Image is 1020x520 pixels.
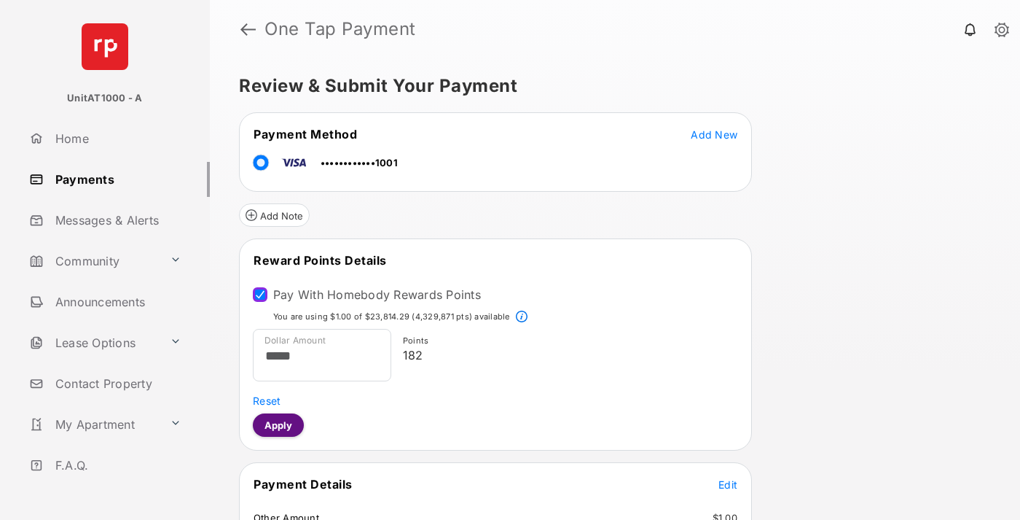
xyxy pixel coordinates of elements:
[691,127,737,141] button: Add New
[239,203,310,227] button: Add Note
[254,477,353,492] span: Payment Details
[718,478,737,491] span: Edit
[273,311,510,323] p: You are using $1.00 of $23,814.29 (4,329,871 pts) available
[23,407,164,442] a: My Apartment
[67,91,142,106] p: UnitAT1000 - A
[321,157,398,168] span: ••••••••••••1001
[23,284,210,319] a: Announcements
[403,335,732,347] p: Points
[253,395,280,407] span: Reset
[23,325,164,360] a: Lease Options
[253,393,280,408] button: Reset
[254,253,387,268] span: Reward Points Details
[254,127,357,141] span: Payment Method
[23,203,210,238] a: Messages & Alerts
[23,121,210,156] a: Home
[264,20,416,38] strong: One Tap Payment
[253,414,304,437] button: Apply
[23,244,164,279] a: Community
[23,162,210,197] a: Payments
[403,346,732,364] p: 182
[23,366,210,401] a: Contact Property
[691,128,737,141] span: Add New
[273,287,481,302] label: Pay With Homebody Rewards Points
[718,477,737,492] button: Edit
[82,23,128,70] img: svg+xml;base64,PHN2ZyB4bWxucz0iaHR0cDovL3d3dy53My5vcmcvMjAwMC9zdmciIHdpZHRoPSI2NCIgaGVpZ2h0PSI2NC...
[239,77,979,95] h5: Review & Submit Your Payment
[23,448,210,483] a: F.A.Q.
